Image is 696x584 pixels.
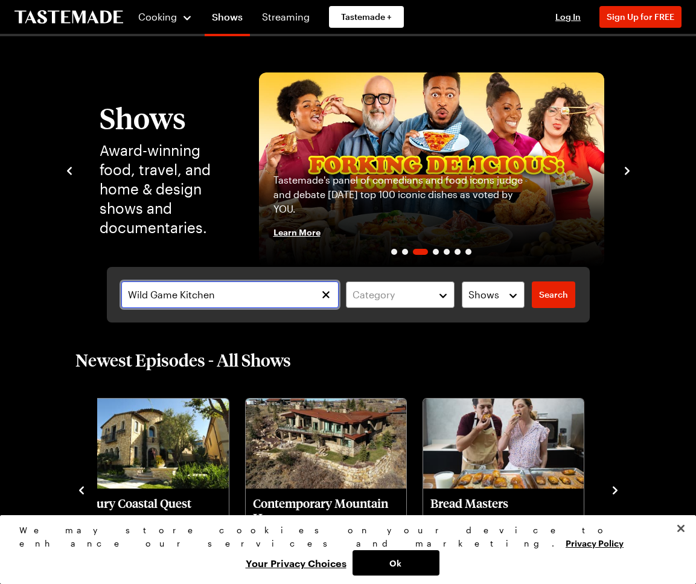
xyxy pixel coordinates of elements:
[68,399,229,489] img: Luxury Coastal Quest
[19,524,666,576] div: Privacy
[621,162,633,177] button: navigate to next item
[423,399,584,489] img: Bread Masters
[465,249,471,255] span: Go to slide 7
[341,11,392,23] span: Tastemade +
[607,11,674,22] span: Sign Up for FREE
[555,11,581,22] span: Log In
[433,249,439,255] span: Go to slide 4
[273,226,321,238] span: Learn More
[253,496,399,525] p: Contemporary Mountain Home
[455,249,461,255] span: Go to slide 6
[138,11,177,22] span: Cooking
[138,2,193,31] button: Cooking
[100,141,235,237] p: Award-winning food, travel, and home & design shows and documentaries.
[205,2,250,36] a: Shows
[75,483,88,497] button: navigate to previous item
[423,399,584,583] div: Bread Masters
[668,515,694,542] button: Close
[430,496,576,525] p: Bread Masters
[259,72,604,267] img: Forking Delicious: 100 Iconic Dishes
[391,249,397,255] span: Go to slide 1
[68,399,229,583] div: Luxury Coastal Quest
[444,249,450,255] span: Go to slide 5
[566,537,624,548] a: More information about your privacy, opens in a new tab
[544,11,592,23] button: Log In
[14,10,123,24] a: To Tastemade Home Page
[273,173,526,216] p: Tastemade's panel of comedians and food icons judge and debate [DATE] top 100 iconic dishes as vo...
[75,496,222,525] p: Luxury Coastal Quest
[609,483,621,497] button: navigate to next item
[413,249,428,255] span: Go to slide 3
[246,399,406,583] div: Contemporary Mountain Home
[532,281,575,308] a: filters
[75,349,291,371] h2: Newest Episodes - All Shows
[430,496,576,530] a: Bread Masters
[259,72,604,267] a: Forking Delicious: 100 Iconic DishesTastemade's panel of comedians and food icons judge and debat...
[319,288,333,301] button: Clear search
[468,287,499,302] span: Shows
[346,281,455,308] button: Category
[353,287,430,302] div: Category
[599,6,682,28] button: Sign Up for FREE
[253,496,399,530] a: Contemporary Mountain Home
[539,289,568,301] span: Search
[121,281,339,308] input: Search
[63,162,75,177] button: navigate to previous item
[75,496,222,530] a: Luxury Coastal Quest
[240,550,353,576] button: Your Privacy Choices
[462,281,524,308] button: Shows
[402,249,408,255] span: Go to slide 2
[353,550,439,576] button: Ok
[246,399,406,489] img: Contemporary Mountain Home
[329,6,404,28] a: Tastemade +
[259,72,604,267] div: 3 / 7
[100,102,235,133] h1: Shows
[19,524,666,550] div: We may store cookies on your device to enhance our services and marketing.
